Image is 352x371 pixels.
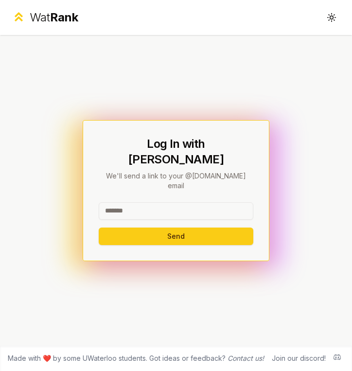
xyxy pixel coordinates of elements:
button: Send [99,228,253,245]
span: Rank [50,10,78,24]
a: WatRank [12,10,78,25]
p: We'll send a link to your @[DOMAIN_NAME] email [99,171,253,191]
div: Wat [30,10,78,25]
div: Join our discord! [272,353,326,363]
a: Contact us! [228,354,264,362]
h1: Log In with [PERSON_NAME] [99,136,253,167]
span: Made with ❤️ by some UWaterloo students. Got ideas or feedback? [8,353,264,363]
